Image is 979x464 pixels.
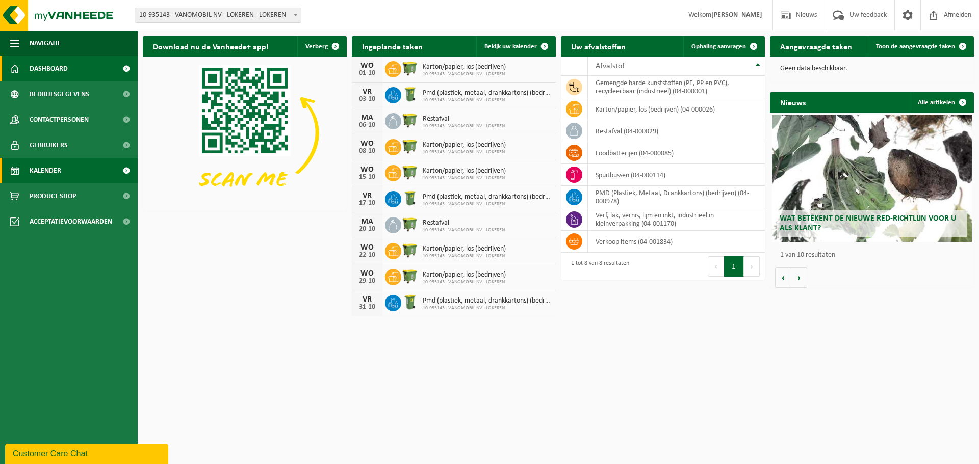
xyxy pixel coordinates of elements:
span: Toon de aangevraagde taken [876,43,955,50]
span: Navigatie [30,31,61,56]
div: 22-10 [357,252,377,259]
h2: Nieuws [770,92,816,112]
p: 1 van 10 resultaten [780,252,969,259]
h2: Uw afvalstoffen [561,36,636,56]
img: WB-1100-HPE-GN-50 [401,138,419,155]
span: 10-935143 - VANOMOBIL NV - LOKEREN [423,175,506,181]
span: Product Shop [30,183,76,209]
td: spuitbussen (04-000114) [588,164,765,186]
p: Geen data beschikbaar. [780,65,964,72]
a: Bekijk uw kalender [476,36,555,57]
span: 10-935143 - VANOMOBIL NV - LOKEREN - LOKEREN [135,8,301,23]
span: Karton/papier, los (bedrijven) [423,141,506,149]
div: 29-10 [357,278,377,285]
span: Contactpersonen [30,107,89,132]
span: Bekijk uw kalender [484,43,537,50]
img: WB-1100-HPE-GN-50 [401,163,419,181]
img: WB-0240-HPE-GN-50 [401,189,419,207]
div: 01-10 [357,70,377,77]
button: Volgende [791,267,807,288]
td: gemengde harde kunststoffen (PE, PP en PVC), recycleerbaar (industrieel) (04-000001) [588,76,765,98]
span: 10-935143 - VANOMOBIL NV - LOKEREN [423,123,505,129]
div: WO [357,140,377,148]
img: WB-0240-HPE-GN-50 [401,86,419,103]
span: 10-935143 - VANOMOBIL NV - LOKEREN [423,97,551,103]
span: Pmd (plastiek, metaal, drankkartons) (bedrijven) [423,297,551,305]
span: Dashboard [30,56,68,81]
div: 06-10 [357,122,377,129]
span: Pmd (plastiek, metaal, drankkartons) (bedrijven) [423,193,551,201]
span: Karton/papier, los (bedrijven) [423,167,506,175]
iframe: chat widget [5,442,170,464]
div: 31-10 [357,304,377,311]
span: Bedrijfsgegevens [30,81,89,107]
td: loodbatterijen (04-000085) [588,142,765,164]
div: 20-10 [357,226,377,233]
button: Next [744,256,760,277]
div: WO [357,62,377,70]
span: Verberg [305,43,328,50]
div: WO [357,166,377,174]
div: MA [357,114,377,122]
div: WO [357,269,377,278]
span: 10-935143 - VANOMOBIL NV - LOKEREN [423,201,551,207]
span: Afvalstof [596,62,625,70]
h2: Ingeplande taken [352,36,433,56]
a: Wat betekent de nieuwe RED-richtlijn voor u als klant? [772,115,972,242]
span: Restafval [423,115,505,123]
h2: Download nu de Vanheede+ app! [143,36,279,56]
span: 10-935143 - VANOMOBIL NV - LOKEREN [423,149,506,155]
span: Karton/papier, los (bedrijven) [423,245,506,253]
img: WB-0240-HPE-GN-50 [401,293,419,311]
span: Pmd (plastiek, metaal, drankkartons) (bedrijven) [423,89,551,97]
div: MA [357,217,377,226]
strong: [PERSON_NAME] [711,11,762,19]
div: VR [357,295,377,304]
div: 1 tot 8 van 8 resultaten [566,255,629,278]
div: 17-10 [357,200,377,207]
span: Acceptatievoorwaarden [30,209,112,234]
img: WB-1100-HPE-GN-50 [401,267,419,285]
a: Toon de aangevraagde taken [868,36,973,57]
span: Wat betekent de nieuwe RED-richtlijn voor u als klant? [780,214,956,232]
td: restafval (04-000029) [588,120,765,142]
span: Karton/papier, los (bedrijven) [423,63,506,71]
img: WB-1100-HPE-GN-50 [401,215,419,233]
img: WB-1100-HPE-GN-50 [401,112,419,129]
img: WB-1100-HPE-GN-50 [401,60,419,77]
span: Ophaling aanvragen [691,43,746,50]
td: PMD (Plastiek, Metaal, Drankkartons) (bedrijven) (04-000978) [588,186,765,208]
span: 10-935143 - VANOMOBIL NV - LOKEREN [423,227,505,233]
a: Ophaling aanvragen [683,36,764,57]
button: Verberg [297,36,346,57]
span: 10-935143 - VANOMOBIL NV - LOKEREN [423,253,506,259]
button: Previous [708,256,724,277]
span: 10-935143 - VANOMOBIL NV - LOKEREN - LOKEREN [135,8,301,22]
div: 08-10 [357,148,377,155]
h2: Aangevraagde taken [770,36,862,56]
td: verkoop items (04-001834) [588,231,765,253]
span: 10-935143 - VANOMOBIL NV - LOKEREN [423,71,506,77]
span: 10-935143 - VANOMOBIL NV - LOKEREN [423,279,506,285]
span: 10-935143 - VANOMOBIL NV - LOKEREN [423,305,551,311]
div: VR [357,192,377,200]
td: verf, lak, vernis, lijm en inkt, industrieel in kleinverpakking (04-001170) [588,208,765,231]
img: WB-1100-HPE-GN-50 [401,241,419,259]
div: WO [357,243,377,252]
a: Alle artikelen [910,92,973,113]
button: Vorige [775,267,791,288]
span: Gebruikers [30,132,68,158]
img: Download de VHEPlus App [143,57,347,209]
button: 1 [724,256,744,277]
div: VR [357,88,377,96]
td: karton/papier, los (bedrijven) (04-000026) [588,98,765,120]
span: Karton/papier, los (bedrijven) [423,271,506,279]
span: Restafval [423,219,505,227]
span: Kalender [30,158,61,183]
div: 03-10 [357,96,377,103]
div: 15-10 [357,174,377,181]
